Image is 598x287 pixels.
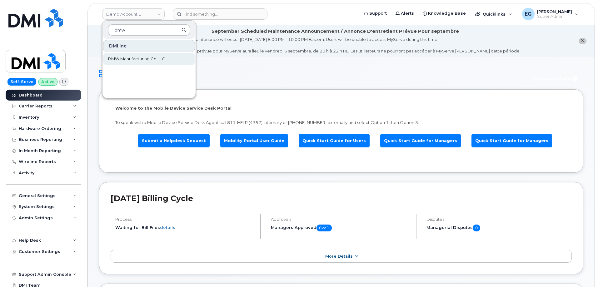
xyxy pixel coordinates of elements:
span: 0 [473,225,480,231]
h1: Dashboard [99,68,524,79]
a: details [160,225,175,230]
h4: Process [115,217,255,222]
h5: Managerial Disputes [426,225,572,231]
button: Customer Card [527,73,583,84]
h4: Approvals [271,217,411,222]
h2: [DATE] Billing Cycle [111,194,572,203]
span: More Details [325,254,353,259]
div: MyServe scheduled maintenance will occur [DATE][DATE] 8:00 PM - 10:00 PM Eastern. Users will be u... [150,37,521,54]
input: Search [108,24,190,36]
a: Quick Start Guide for Managers [471,134,552,147]
h5: Managers Approved [271,225,411,231]
span: 0 of 1 [316,225,332,231]
span: BMW Manufacturing Co LLC [108,56,165,62]
li: Waiting for Bill Files [115,225,255,230]
a: Submit a Helpdesk Request [138,134,210,147]
h4: Disputes [426,217,572,222]
div: September Scheduled Maintenance Announcement / Annonce D'entretient Prévue Pour septembre [212,28,459,35]
a: Quick Start Guide for Managers [380,134,461,147]
a: Quick Start Guide for Users [299,134,370,147]
p: To speak with a Mobile Device Service Desk Agent call 811-HELP (4357) internally or [PHONE_NUMBER... [115,120,567,126]
button: close notification [579,38,586,44]
div: DMI Inc [103,40,195,52]
a: BMW Manufacturing Co LLC [103,53,195,65]
a: Mobility Portal User Guide [220,134,288,147]
p: Welcome to the Mobile Device Service Desk Portal [115,105,567,111]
